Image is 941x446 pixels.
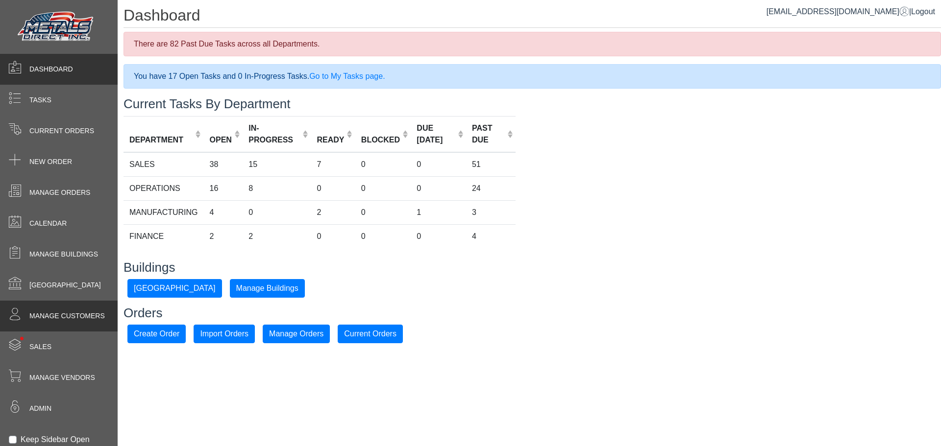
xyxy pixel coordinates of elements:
[355,152,411,177] td: 0
[263,325,330,343] button: Manage Orders
[767,7,909,16] a: [EMAIL_ADDRESS][DOMAIN_NAME]
[124,200,204,224] td: MANUFACTURING
[29,373,95,383] span: Manage Vendors
[355,176,411,200] td: 0
[230,279,305,298] button: Manage Buildings
[204,152,243,177] td: 38
[124,224,204,248] td: FINANCE
[29,64,73,74] span: Dashboard
[411,200,466,224] td: 1
[204,176,243,200] td: 16
[466,224,516,248] td: 4
[204,200,243,224] td: 4
[472,122,505,146] div: PAST DUE
[417,122,455,146] div: DUE [DATE]
[29,126,94,136] span: Current Orders
[355,224,411,248] td: 0
[338,325,403,343] button: Current Orders
[124,6,941,28] h1: Dashboard
[127,279,222,298] button: [GEOGRAPHIC_DATA]
[29,218,67,229] span: Calendar
[466,152,516,177] td: 51
[317,134,344,146] div: READY
[361,134,400,146] div: BLOCKED
[466,200,516,224] td: 3
[230,283,305,292] a: Manage Buildings
[243,200,311,224] td: 0
[311,200,355,224] td: 2
[127,283,222,292] a: [GEOGRAPHIC_DATA]
[124,305,941,321] h3: Orders
[124,64,941,89] div: You have 17 Open Tasks and 0 In-Progress Tasks.
[29,157,72,167] span: New Order
[124,260,941,275] h3: Buildings
[338,329,403,337] a: Current Orders
[29,95,51,105] span: Tasks
[204,224,243,248] td: 2
[411,224,466,248] td: 0
[248,122,300,146] div: IN-PROGRESS
[29,280,101,290] span: [GEOGRAPHIC_DATA]
[263,329,330,337] a: Manage Orders
[124,176,204,200] td: OPERATIONS
[194,325,255,343] button: Import Orders
[127,329,186,337] a: Create Order
[29,249,98,259] span: Manage Buildings
[243,176,311,200] td: 8
[9,323,34,354] span: •
[309,72,385,80] a: Go to My Tasks page.
[767,6,935,18] div: |
[311,224,355,248] td: 0
[243,224,311,248] td: 2
[29,311,105,321] span: Manage Customers
[124,96,941,112] h3: Current Tasks By Department
[210,134,232,146] div: OPEN
[124,32,941,56] div: There are 82 Past Due Tasks across all Departments.
[411,152,466,177] td: 0
[29,342,51,352] span: Sales
[466,176,516,200] td: 24
[311,152,355,177] td: 7
[194,329,255,337] a: Import Orders
[355,200,411,224] td: 0
[124,152,204,177] td: SALES
[127,325,186,343] button: Create Order
[29,403,51,414] span: Admin
[243,152,311,177] td: 15
[311,176,355,200] td: 0
[21,434,90,446] label: Keep Sidebar Open
[129,134,193,146] div: DEPARTMENT
[29,188,90,198] span: Manage Orders
[911,7,935,16] span: Logout
[15,9,98,45] img: Metals Direct Inc Logo
[411,176,466,200] td: 0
